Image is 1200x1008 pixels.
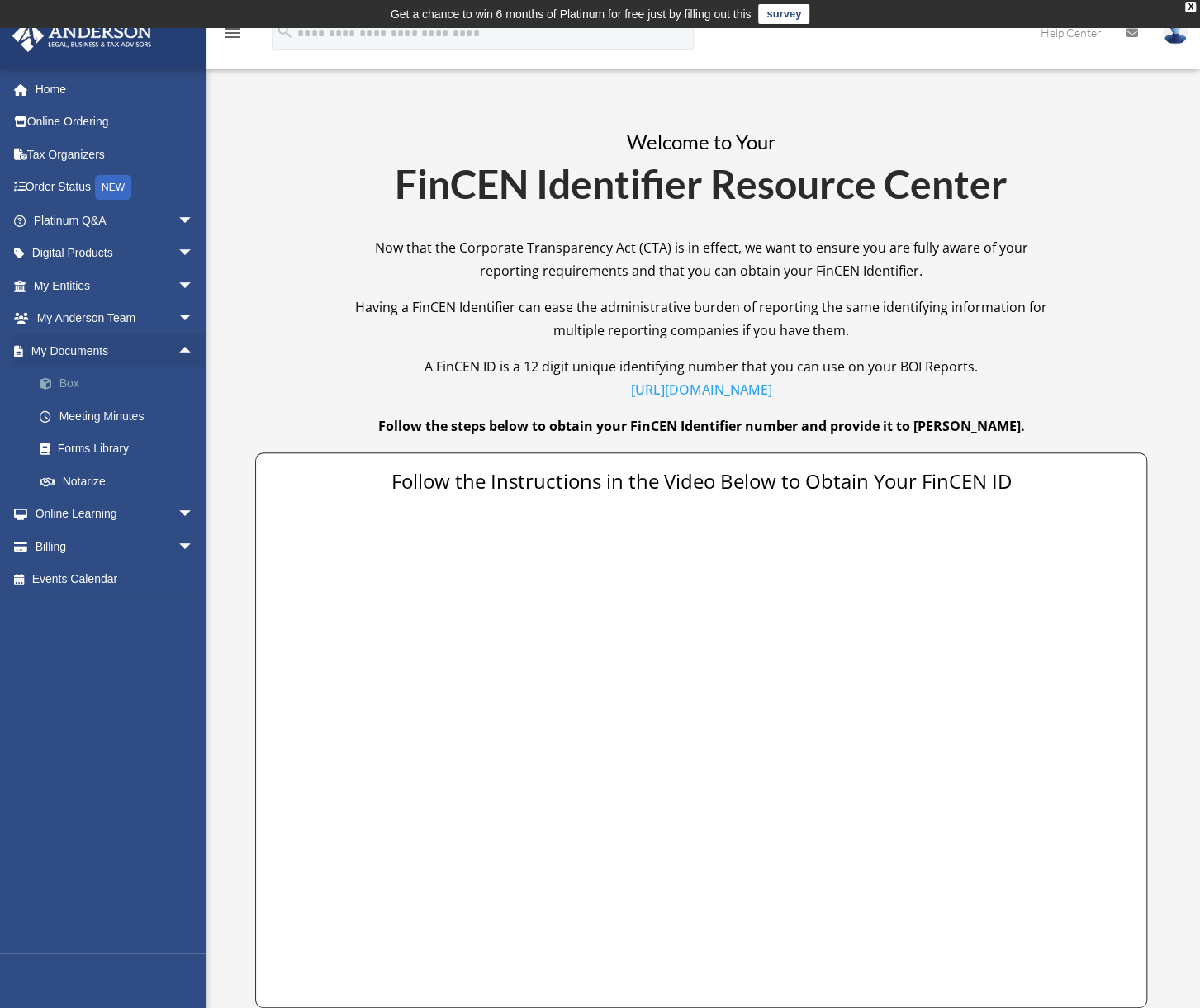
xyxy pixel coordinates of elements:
a: Notarize [23,465,219,498]
p: Having a FinCEN Identifier can ease the administrative burden of reporting the same identifying i... [354,296,1048,355]
span: arrow_drop_down [178,498,211,532]
a: Home [12,73,219,106]
p: A FinCEN ID is a 12 digit unique identifying number that you can use on your BOI Reports. [354,355,1048,414]
a: [URL][DOMAIN_NAME] [631,381,772,407]
span: arrow_drop_down [178,204,211,238]
a: menu [223,29,243,43]
a: Online Ordering [12,106,219,139]
i: search [276,22,294,40]
div: NEW [95,175,131,200]
a: Platinum Q&Aarrow_drop_down [12,204,219,237]
a: My Anderson Teamarrow_drop_down [12,302,219,335]
a: Online Learningarrow_drop_down [12,498,219,531]
a: Billingarrow_drop_down [12,530,219,563]
h1: FinCEN Identifier Resource Center [255,164,1147,212]
a: Events Calendar [12,563,219,596]
p: Follow the Instructions in the Video Below to Obtain Your FinCEN ID [354,470,1048,494]
a: My Documentsarrow_drop_up [12,334,219,367]
i: menu [223,23,243,43]
a: Meeting Minutes [23,400,219,433]
p: Now that the Corporate Transparency Act (CTA) is in effect, we want to ensure you are fully aware... [354,236,1048,296]
a: My Entitiesarrow_drop_down [12,269,219,302]
a: Order StatusNEW [12,171,219,205]
a: Box [23,367,219,400]
a: survey [758,4,809,24]
span: arrow_drop_down [178,269,211,303]
div: close [1185,2,1196,12]
img: User Pic [1163,21,1188,45]
img: Anderson Advisors Platinum Portal [7,20,157,52]
span: arrow_drop_up [178,334,211,368]
span: arrow_drop_down [178,302,211,336]
a: Forms Library [23,433,219,466]
iframe: How to Obtain a FINCEN ID V2 [273,509,1130,991]
span: arrow_drop_down [178,530,211,564]
a: Tax Organizers [12,138,219,171]
strong: Follow the steps below to obtain your FinCEN Identifier number and provide it to [PERSON_NAME]. [378,417,1025,435]
a: Digital Productsarrow_drop_down [12,237,219,270]
p: Welcome to Your [255,125,1147,159]
div: Get a chance to win 6 months of Platinum for free just by filling out this [391,4,752,24]
span: arrow_drop_down [178,237,211,271]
